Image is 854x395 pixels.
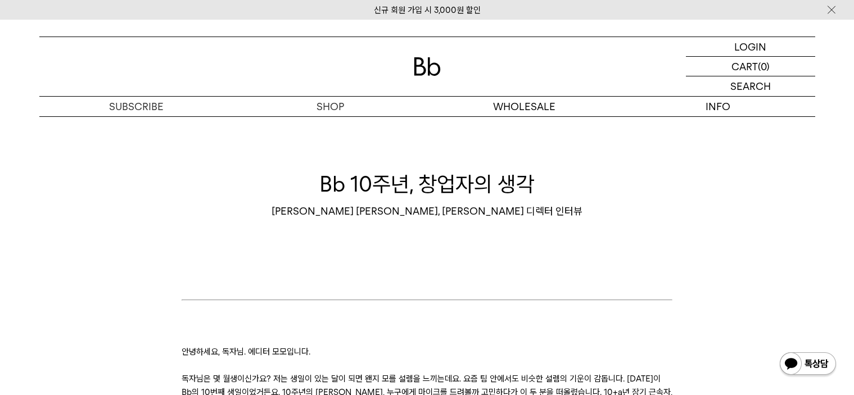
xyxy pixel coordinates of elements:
[427,97,621,116] p: WHOLESALE
[39,97,233,116] a: SUBSCRIBE
[39,169,815,199] h1: Bb 10주년, 창업자의 생각
[414,57,441,76] img: 로고
[233,97,427,116] a: SHOP
[734,37,766,56] p: LOGIN
[686,57,815,76] a: CART (0)
[374,5,481,15] a: 신규 회원 가입 시 3,000원 할인
[758,57,770,76] p: (0)
[686,37,815,57] a: LOGIN
[39,205,815,218] div: [PERSON_NAME] [PERSON_NAME], [PERSON_NAME] 디렉터 인터뷰
[779,351,837,378] img: 카카오톡 채널 1:1 채팅 버튼
[182,345,672,358] p: 안녕하세요, 독자님. 에디터 모모입니다.
[621,97,815,116] p: INFO
[731,57,758,76] p: CART
[730,76,771,96] p: SEARCH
